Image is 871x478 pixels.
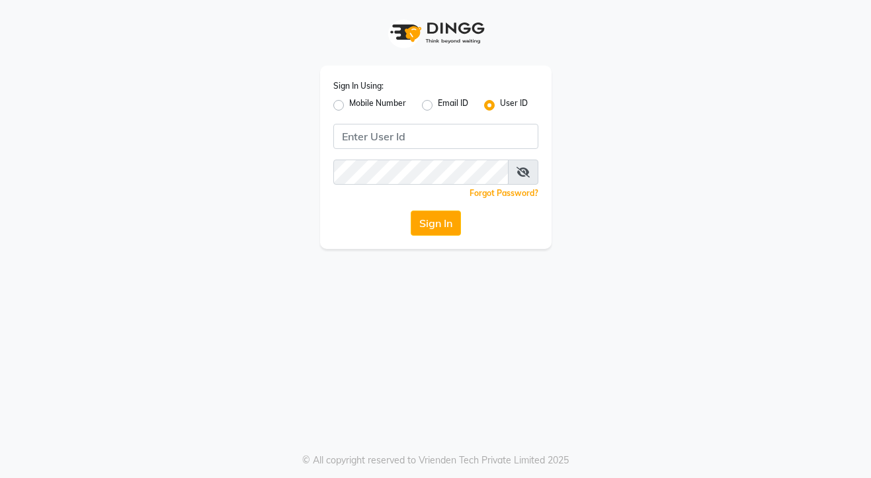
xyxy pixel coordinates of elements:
[333,124,538,149] input: Username
[349,97,406,113] label: Mobile Number
[383,13,489,52] img: logo1.svg
[333,80,384,92] label: Sign In Using:
[470,188,538,198] a: Forgot Password?
[411,211,461,236] button: Sign In
[500,97,528,113] label: User ID
[333,160,509,185] input: Username
[438,97,468,113] label: Email ID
